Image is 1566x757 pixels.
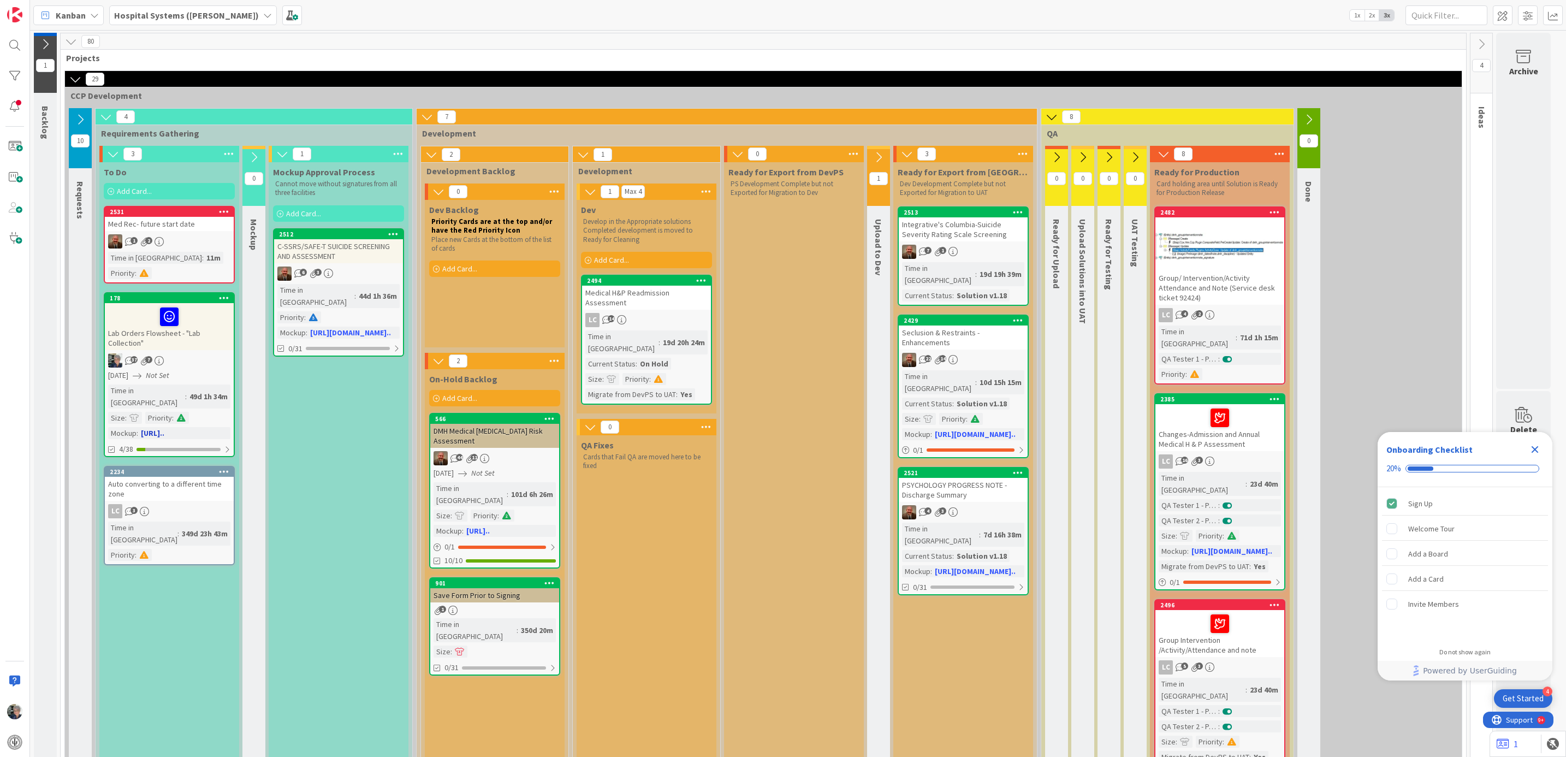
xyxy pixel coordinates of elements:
img: LP [108,353,122,368]
span: : [462,525,464,537]
span: : [659,336,660,348]
span: : [676,388,678,400]
div: Priority [277,311,304,323]
span: 6 [300,269,307,276]
div: Priority [622,373,649,385]
span: : [966,413,968,425]
span: 44 [456,454,463,461]
span: : [202,252,204,264]
div: 0/1 [1155,576,1284,589]
span: Powered by UserGuiding [1423,664,1517,677]
span: : [1236,332,1237,344]
div: Migrate from DevPS to UAT [585,388,676,400]
div: Time in [GEOGRAPHIC_DATA] [434,482,507,506]
span: : [1249,560,1251,572]
div: LC [105,504,234,518]
div: Priority [1159,368,1185,380]
div: Medical H&P Readmission Assessment [582,286,711,310]
span: : [1245,684,1247,696]
span: 2 [145,237,152,244]
div: Open Get Started checklist, remaining modules: 4 [1494,689,1552,708]
span: 80 [81,35,100,48]
div: LC [1155,454,1284,469]
img: JS [902,353,916,367]
div: Add a Card [1408,572,1444,586]
div: 2531 [110,208,234,216]
span: : [450,646,452,658]
div: Checklist Container [1378,432,1552,681]
div: C-SSRS/SAFE-T SUICIDE SCREENING AND ASSESSMENT [274,239,403,263]
div: 9+ [55,4,61,13]
span: : [450,510,452,522]
div: 19d 20h 24m [660,336,708,348]
span: : [1176,736,1177,748]
div: Time in [GEOGRAPHIC_DATA] [1159,326,1236,350]
img: Visit kanbanzone.com [7,7,22,22]
a: 2531Med Rec- future start dateJSTime in [GEOGRAPHIC_DATA]:11mPriority: [104,206,235,283]
span: : [1223,736,1224,748]
span: 14 [939,355,946,362]
a: 2385Changes-Admission and Annual Medical H & P AssessmentLCTime in [GEOGRAPHIC_DATA]:23d 40mQA Te... [1154,393,1285,590]
span: 10 [71,134,90,147]
div: LC [1155,660,1284,675]
div: Onboarding Checklist [1386,443,1473,456]
div: Footer [1378,661,1552,681]
span: 1 [439,606,446,613]
div: Solution v1.18 [954,550,1010,562]
span: Projects [66,52,1452,63]
div: 2513 [904,209,1028,216]
span: 10/10 [444,555,462,566]
span: 1x [1350,10,1365,21]
div: QA Tester 1 - Passed [1159,499,1218,511]
span: [DATE] [108,370,128,381]
span: : [1245,478,1247,490]
span: 3 [1196,457,1203,464]
div: 0/1 [430,540,559,554]
a: [URL][DOMAIN_NAME].. [935,566,1016,576]
div: 2429 [904,317,1028,324]
div: Lab Orders Flowsheet - "Lab Collection" [105,303,234,350]
div: 101d 6h 26m [508,488,556,500]
span: : [507,488,508,500]
div: Sign Up [1408,497,1433,510]
a: 2429Seclusion & Restraints - EnhancementsJSTime in [GEOGRAPHIC_DATA]:10d 15h 15mCurrent Status:So... [898,315,1029,458]
span: 29 [86,73,104,86]
div: 901Save Form Prior to Signing [430,578,559,602]
span: : [975,376,977,388]
div: 7d 16h 38m [981,529,1024,541]
a: Powered by UserGuiding [1383,661,1547,681]
div: Priority [1196,530,1223,542]
span: : [185,391,187,403]
span: 7 [145,356,152,363]
div: Solution v1.18 [954,289,1010,301]
div: 2496Group Intervention /Activity/Attendance and note [1155,600,1284,657]
div: 901 [430,578,559,588]
span: : [952,289,954,301]
span: Add Card... [442,393,477,403]
div: Time in [GEOGRAPHIC_DATA] [434,618,517,642]
img: JS [108,234,122,249]
div: Integrative's Columbia-Suicide Severity Rating Scale Screening [899,217,1028,241]
div: Mockup [1159,545,1187,557]
input: Quick Filter... [1405,5,1487,25]
div: Mockup [108,427,137,439]
span: 4 [924,507,932,514]
span: : [137,427,138,439]
div: QA Tester 2 - Passed [1159,514,1218,527]
div: Time in [GEOGRAPHIC_DATA] [902,523,979,547]
div: 2521 [899,468,1028,478]
div: LC [1159,308,1173,322]
div: Priority [1196,736,1223,748]
span: 4 [1181,310,1188,317]
div: Size [902,413,919,425]
img: avatar [7,735,22,750]
span: : [177,528,179,540]
span: 5 [1181,663,1188,670]
div: Save Form Prior to Signing [430,588,559,602]
div: Size [434,646,450,658]
span: Backlog [40,106,51,139]
a: 2494Medical H&P Readmission AssessmentLCTime in [GEOGRAPHIC_DATA]:19d 20h 24mCurrent Status:On Ho... [581,275,712,405]
div: Do not show again [1439,648,1491,657]
a: [URL][DOMAIN_NAME].. [935,429,1016,439]
div: Size [108,412,125,424]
